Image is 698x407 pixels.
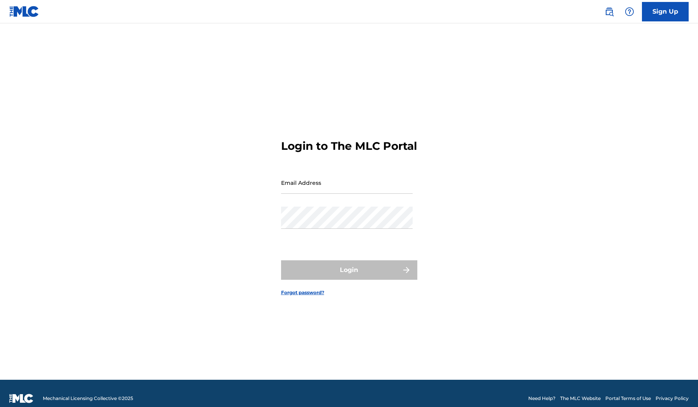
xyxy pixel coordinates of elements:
[605,395,651,402] a: Portal Terms of Use
[625,7,634,16] img: help
[642,2,689,21] a: Sign Up
[281,139,417,153] h3: Login to The MLC Portal
[9,6,39,17] img: MLC Logo
[560,395,601,402] a: The MLC Website
[9,394,33,403] img: logo
[601,4,617,19] a: Public Search
[43,395,133,402] span: Mechanical Licensing Collective © 2025
[528,395,556,402] a: Need Help?
[281,289,324,296] a: Forgot password?
[622,4,637,19] div: Help
[656,395,689,402] a: Privacy Policy
[605,7,614,16] img: search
